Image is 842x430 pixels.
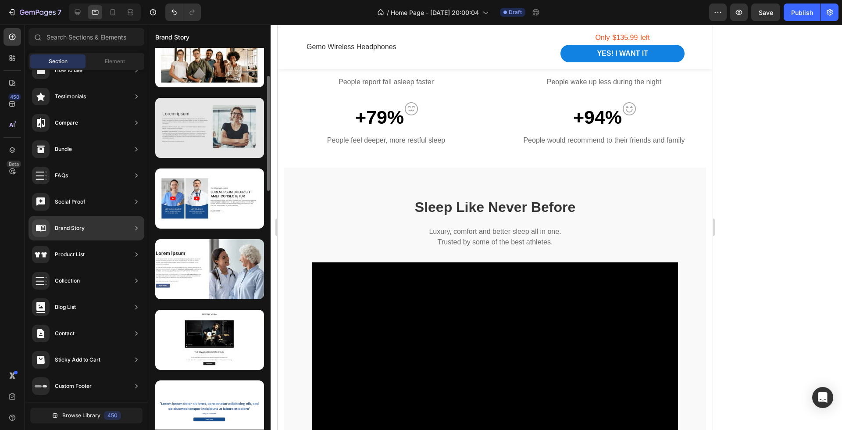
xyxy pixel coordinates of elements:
[7,161,21,168] div: Beta
[4,4,65,21] button: 7
[55,66,82,75] div: How to use
[104,411,121,420] div: 450
[55,197,86,206] div: Social Proof
[36,202,400,212] p: Luxury, comfort and better sleep all in one.
[29,28,144,46] input: Search Sections & Elements
[278,25,713,430] iframe: Design area
[55,92,86,101] div: Testimonials
[49,57,68,65] span: Section
[30,408,143,423] button: Browse Library450
[137,175,298,190] strong: Sleep Like Never Before
[8,93,21,100] div: 450
[784,4,821,21] button: Publish
[812,387,833,408] div: Open Intercom Messenger
[791,8,813,17] div: Publish
[509,8,522,16] span: Draft
[345,78,358,91] img: Alt Image
[387,8,389,17] span: /
[391,8,479,17] span: Home Page - [DATE] 20:00:04
[751,4,780,21] button: Save
[55,171,68,180] div: FAQs
[105,57,125,65] span: Element
[165,4,201,21] div: Undo/Redo
[55,355,100,364] div: Sticky Add to Cart
[55,276,80,285] div: Collection
[36,212,400,223] p: Trusted by some of the best athletes.
[62,412,100,419] span: Browse Library
[225,111,428,121] p: People would recommend to their friends and family
[55,303,76,312] div: Blog List
[57,7,61,18] p: 7
[296,79,344,107] p: +94%
[55,224,85,233] div: Brand Story
[55,382,92,391] div: Custom Footer
[55,118,78,127] div: Compare
[759,9,773,16] span: Save
[55,250,85,259] div: Product List
[55,329,75,338] div: Contact
[55,145,72,154] div: Bundle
